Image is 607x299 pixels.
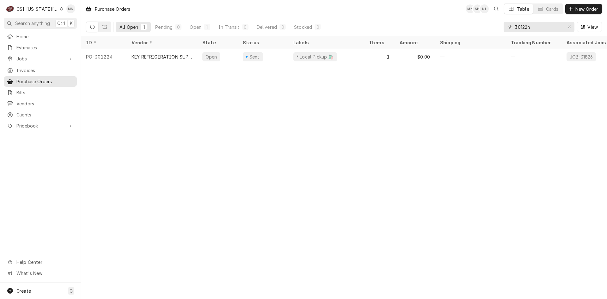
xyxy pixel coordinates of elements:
div: Items [369,39,388,46]
div: Status [243,39,282,46]
div: $0.00 [395,49,435,64]
div: KEY REFRIGERATION SUPPLY [132,53,192,60]
a: Estimates [4,42,77,53]
div: C [6,4,15,13]
span: Invoices [16,67,74,74]
span: Estimates [16,44,74,51]
div: 1 [364,49,395,64]
span: Jobs [16,55,64,62]
div: Vendor [132,39,191,46]
div: Sent [248,53,261,60]
div: Amount [400,39,429,46]
span: Vendors [16,100,74,107]
a: Bills [4,87,77,98]
button: Open search [491,4,501,14]
div: PO-301224 [81,49,126,64]
a: Purchase Orders [4,76,77,87]
div: Pending [155,24,173,30]
div: In Transit [218,24,240,30]
span: Purchase Orders [16,78,74,85]
div: ID [86,39,120,46]
a: Go to Pricebook [4,121,77,131]
div: Cards [546,6,559,12]
div: Table [517,6,529,12]
input: Keyword search [515,22,562,32]
div: 1 [142,24,146,30]
div: NI [480,4,489,13]
span: New Order [574,6,599,12]
span: Home [16,33,74,40]
div: Melissa Nehls's Avatar [466,4,475,13]
div: ² Local Pickup 🛍️ [296,53,334,60]
div: 0 [281,24,285,30]
a: Clients [4,109,77,120]
span: Search anything [15,20,50,27]
div: Shipping [440,39,501,46]
div: State [202,39,233,46]
div: CSI [US_STATE][GEOGRAPHIC_DATA] [16,6,58,12]
a: Home [4,31,77,42]
div: Labels [293,39,359,46]
div: Sydney Hankins's Avatar [473,4,482,13]
a: Go to What's New [4,268,77,278]
a: Go to Jobs [4,53,77,64]
span: K [70,20,73,27]
div: Delivered [257,24,277,30]
a: Vendors [4,98,77,109]
span: Clients [16,111,74,118]
button: New Order [565,4,602,14]
div: Melissa Nehls's Avatar [66,4,75,13]
a: Go to Help Center [4,257,77,267]
div: — [506,49,561,64]
div: SH [473,4,482,13]
span: Create [16,288,31,294]
span: What's New [16,270,73,277]
div: MN [66,4,75,13]
div: Open [190,24,201,30]
div: All Open [120,24,138,30]
div: Tracking Number [511,39,556,46]
div: — [435,49,506,64]
button: View [577,22,602,32]
span: Help Center [16,259,73,265]
span: Pricebook [16,122,64,129]
button: Erase input [564,22,574,32]
div: Open [205,53,218,60]
div: MN [466,4,475,13]
span: Bills [16,89,74,96]
div: 0 [316,24,320,30]
div: Nate Ingram's Avatar [480,4,489,13]
div: JOB-31826 [569,53,593,60]
button: Search anythingCtrlK [4,18,77,29]
div: 1 [205,24,209,30]
span: View [586,24,599,30]
span: Ctrl [57,20,65,27]
div: 0 [243,24,247,30]
span: C [70,288,73,294]
a: Invoices [4,65,77,76]
div: CSI Kansas City's Avatar [6,4,15,13]
div: 0 [176,24,180,30]
div: Stocked [294,24,312,30]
